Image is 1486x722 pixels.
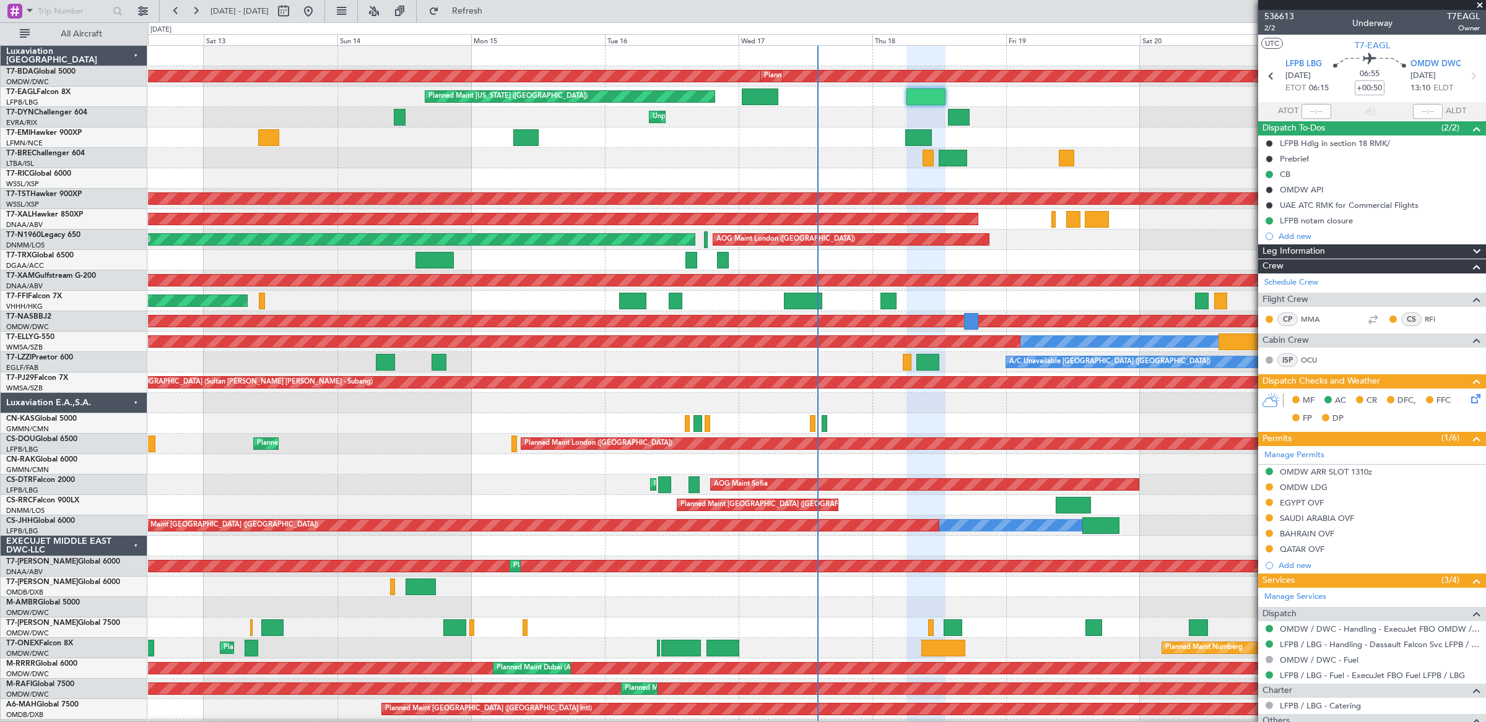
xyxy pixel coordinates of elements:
span: M-RRRR [6,660,35,668]
a: T7-FFIFalcon 7X [6,293,62,300]
div: Planned Maint Dubai (Al Maktoum Intl) [497,659,619,677]
div: Planned Maint [GEOGRAPHIC_DATA] (Sultan [PERSON_NAME] [PERSON_NAME] - Subang) [84,373,373,392]
a: DNMM/LOS [6,506,45,515]
div: OMDW LDG [1280,482,1327,492]
a: LFPB/LBG [6,98,38,107]
div: EGYPT OVF [1280,497,1324,508]
span: [DATE] [1285,70,1311,82]
span: T7-BDA [6,68,33,75]
span: M-AMBR [6,599,38,606]
a: T7-[PERSON_NAME]Global 6000 [6,558,120,565]
div: Planned Maint [GEOGRAPHIC_DATA] ([GEOGRAPHIC_DATA]) [123,516,318,535]
div: Tue 16 [605,34,739,45]
a: Schedule Crew [1264,277,1318,289]
span: 536613 [1264,10,1294,23]
a: T7-EMIHawker 900XP [6,129,82,137]
a: M-RRRRGlobal 6000 [6,660,77,668]
span: LFPB LBG [1285,58,1322,71]
a: CS-JHHGlobal 6000 [6,517,75,525]
div: LFPB Hdlg in section 18 RMK/ [1280,138,1390,148]
div: Planned Maint Dubai (Al Maktoum Intl) [625,679,747,698]
a: OMDW/DWC [6,629,49,638]
div: Planned Maint Sofia [654,475,717,494]
a: OMDW / DWC - Handling - ExecuJet FBO OMDW / DWC [1280,624,1480,634]
span: T7-[PERSON_NAME] [6,558,78,565]
span: CS-DTR [6,476,33,484]
div: Thu 18 [872,34,1006,45]
div: ISP [1277,353,1298,367]
span: (3/4) [1441,574,1459,587]
span: ALDT [1446,105,1466,118]
span: T7EAGL [1447,10,1480,23]
a: LFMN/NCE [6,139,43,148]
span: CR [1367,395,1377,407]
a: DNAA/ABV [6,220,43,230]
div: [DATE] [150,25,172,35]
div: Unplanned Maint [GEOGRAPHIC_DATA] (Riga Intl) [653,108,811,126]
a: WMSA/SZB [6,343,43,352]
div: SAUDI ARABIA OVF [1280,513,1354,523]
a: A6-MAHGlobal 7500 [6,701,79,708]
span: FFC [1436,395,1451,407]
a: DNAA/ABV [6,567,43,577]
span: A6-MAH [6,701,37,708]
span: Charter [1262,684,1292,698]
div: LFPB notam closure [1280,215,1353,226]
button: UTC [1261,38,1283,49]
span: T7-FFI [6,293,28,300]
span: M-RAFI [6,681,32,688]
a: LFPB / LBG - Fuel - ExecuJet FBO Fuel LFPB / LBG [1280,670,1465,681]
span: T7-XAM [6,272,35,280]
div: Planned Maint London ([GEOGRAPHIC_DATA]) [524,434,672,453]
a: CS-RRCFalcon 900LX [6,497,79,504]
div: Sun 14 [337,34,471,45]
span: (2/2) [1441,121,1459,134]
span: T7-EAGL [6,88,37,96]
a: OMDW/DWC [6,608,49,617]
a: RFI [1425,314,1453,325]
span: DFC, [1397,395,1416,407]
div: QATAR OVF [1280,544,1324,554]
div: UAE ATC RMK for Commercial Flights [1280,200,1419,210]
span: FP [1303,413,1312,425]
span: T7-EMI [6,129,30,137]
a: GMMN/CMN [6,465,49,475]
span: [DATE] [1410,70,1436,82]
a: WSSL/XSP [6,179,39,189]
span: MF [1303,395,1314,407]
span: (1/6) [1441,431,1459,444]
div: Add new [1279,231,1480,241]
span: T7-ONEX [6,640,39,647]
a: M-RAFIGlobal 7500 [6,681,74,688]
a: VHHH/HKG [6,302,43,311]
a: T7-TSTHawker 900XP [6,191,82,198]
span: Services [1262,574,1295,588]
span: Crew [1262,259,1284,273]
a: T7-[PERSON_NAME]Global 6000 [6,578,120,586]
div: AOG Maint Sofia [714,475,768,494]
a: T7-EAGLFalcon 8X [6,88,71,96]
span: T7-[PERSON_NAME] [6,619,78,627]
span: T7-RIC [6,170,29,178]
a: OMDW/DWC [6,77,49,87]
span: OMDW DWC [1410,58,1461,71]
a: CN-RAKGlobal 6000 [6,456,77,463]
span: T7-NAS [6,313,33,320]
span: T7-XAL [6,211,32,218]
a: GMMN/CMN [6,424,49,434]
a: EVRA/RIX [6,118,37,127]
div: Planned Maint [GEOGRAPHIC_DATA] ([GEOGRAPHIC_DATA]) [257,434,452,453]
div: Planned Maint [GEOGRAPHIC_DATA] ([GEOGRAPHIC_DATA]) [680,496,876,514]
a: OMDW/DWC [6,669,49,679]
span: T7-TST [6,191,30,198]
span: Refresh [441,7,493,15]
span: CN-RAK [6,456,35,463]
span: AC [1335,395,1346,407]
div: OMDW ARR SLOT 1310z [1280,466,1372,477]
a: OMDW/DWC [6,322,49,332]
span: T7-PJ29 [6,374,34,382]
span: T7-N1960 [6,231,41,239]
a: T7-BREChallenger 604 [6,150,85,157]
span: T7-DYN [6,109,34,116]
a: OMDB/DXB [6,710,43,720]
